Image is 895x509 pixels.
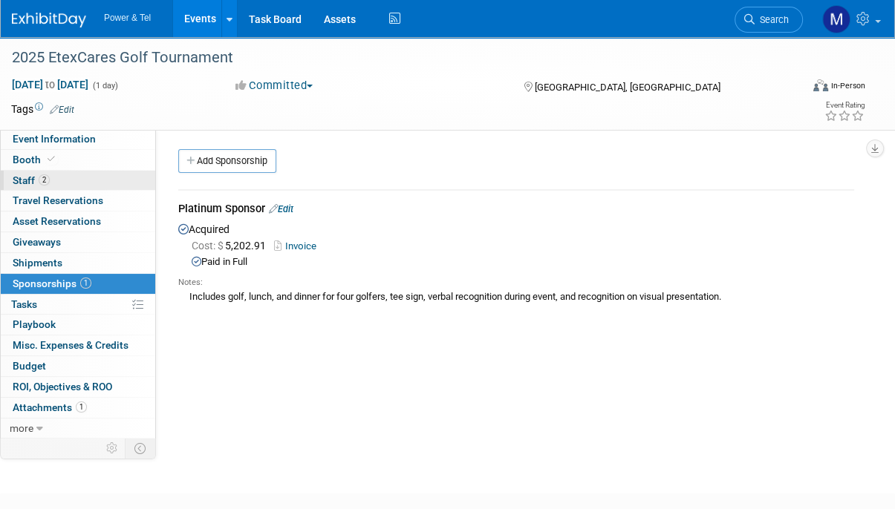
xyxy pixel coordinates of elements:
[48,155,55,163] i: Booth reservation complete
[178,201,854,220] div: Platinum Sponsor
[1,253,155,273] a: Shipments
[1,150,155,170] a: Booth
[12,13,86,27] img: ExhibitDay
[178,220,854,309] div: Acquired
[1,232,155,252] a: Giveaways
[274,240,322,252] a: Invoice
[192,255,854,269] div: Paid in Full
[230,78,319,93] button: Committed
[269,203,293,214] a: Edit
[178,149,276,173] a: Add Sponsorship
[178,289,854,304] div: Includes golf, lunch, and dinner for four golfers, tee sign, verbal recognition during event, and...
[1,171,155,191] a: Staff2
[13,339,128,351] span: Misc. Expenses & Credits
[39,174,50,185] span: 2
[13,381,112,393] span: ROI, Objectives & ROO
[1,335,155,355] a: Misc. Expenses & Credits
[1,356,155,376] a: Budget
[741,77,865,99] div: Event Format
[13,154,58,165] span: Booth
[1,274,155,294] a: Sponsorships1
[7,45,793,71] div: 2025 EtexCares Golf Tournament
[100,439,126,458] td: Personalize Event Tab Strip
[822,5,850,33] img: Madalyn Bobbitt
[1,211,155,231] a: Asset Reservations
[13,236,61,248] span: Giveaways
[13,257,62,269] span: Shipments
[50,105,74,115] a: Edit
[43,79,57,91] span: to
[535,82,720,93] span: [GEOGRAPHIC_DATA], [GEOGRAPHIC_DATA]
[13,318,56,330] span: Playbook
[13,215,101,227] span: Asset Reservations
[11,298,37,310] span: Tasks
[178,277,854,289] div: Notes:
[104,13,151,23] span: Power & Tel
[735,7,803,33] a: Search
[13,278,91,289] span: Sponsorships
[1,315,155,335] a: Playbook
[813,79,828,91] img: Format-Inperson.png
[13,194,103,206] span: Travel Reservations
[192,240,272,252] span: 5,202.91
[1,191,155,211] a: Travel Reservations
[1,377,155,397] a: ROI, Objectives & ROO
[830,80,865,91] div: In-Person
[11,102,74,116] td: Tags
[192,240,225,252] span: Cost: $
[1,295,155,315] a: Tasks
[80,278,91,289] span: 1
[126,439,156,458] td: Toggle Event Tabs
[91,81,118,91] span: (1 day)
[13,401,87,413] span: Attachments
[10,422,33,434] span: more
[1,418,155,439] a: more
[1,129,155,149] a: Event Information
[1,398,155,418] a: Attachments1
[11,78,89,91] span: [DATE] [DATE]
[13,174,50,186] span: Staff
[13,133,96,145] span: Event Information
[13,360,46,372] span: Budget
[824,102,865,109] div: Event Rating
[755,14,789,25] span: Search
[76,401,87,413] span: 1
